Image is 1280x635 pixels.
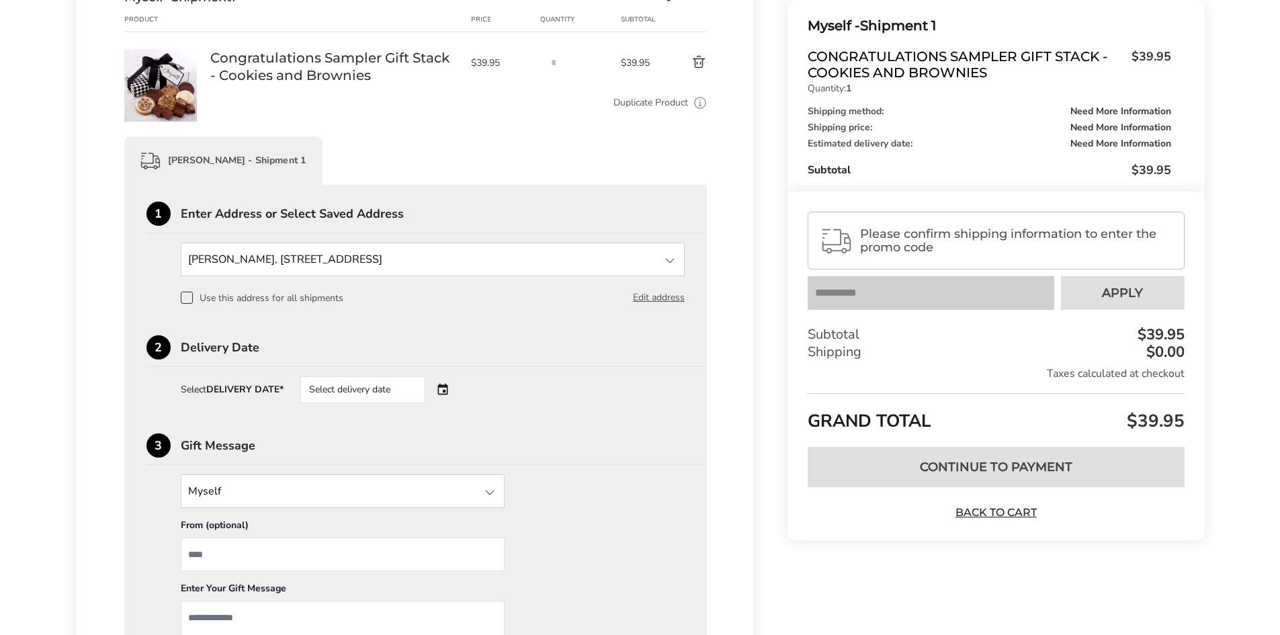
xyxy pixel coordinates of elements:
[1134,327,1185,342] div: $39.95
[808,48,1124,81] span: Congratulations Sampler Gift Stack - Cookies and Brownies
[181,474,505,508] input: State
[300,376,425,403] div: Select delivery date
[808,123,1170,132] div: Shipping price:
[660,54,707,71] button: Delete product
[181,208,708,220] div: Enter Address or Select Saved Address
[621,14,660,25] div: Subtotal
[181,243,685,276] input: State
[146,202,171,226] div: 1
[124,14,210,25] div: Product
[1102,287,1143,299] span: Apply
[471,56,534,69] span: $39.95
[621,56,660,69] span: $39.95
[1070,139,1171,149] span: Need More Information
[808,343,1184,361] div: Shipping
[1061,276,1185,310] button: Apply
[471,14,541,25] div: Price
[1070,123,1171,132] span: Need More Information
[808,15,1170,37] div: Shipment 1
[808,17,860,34] span: Myself -
[181,582,505,601] div: Enter Your Gift Message
[124,49,197,122] img: Congratulations Sampler Gift Stack - Cookies and Brownies
[808,447,1184,487] button: Continue to Payment
[181,341,708,353] div: Delivery Date
[1132,162,1171,178] span: $39.95
[181,385,284,394] div: Select
[808,84,1170,93] p: Quantity:
[540,14,621,25] div: Quantity
[1143,345,1185,359] div: $0.00
[146,433,171,458] div: 3
[633,290,685,305] button: Edit address
[808,139,1170,149] div: Estimated delivery date:
[210,49,458,84] a: Congratulations Sampler Gift Stack - Cookies and Brownies
[613,95,688,110] a: Duplicate Product
[146,335,171,359] div: 2
[181,519,505,538] div: From (optional)
[860,227,1172,254] span: Please confirm shipping information to enter the promo code
[846,82,851,95] strong: 1
[540,49,567,76] input: Quantity input
[181,538,505,571] input: From
[206,383,284,396] strong: DELIVERY DATE*
[808,107,1170,116] div: Shipping method:
[1070,107,1171,116] span: Need More Information
[181,292,343,304] label: Use this address for all shipments
[124,48,197,61] a: Congratulations Sampler Gift Stack - Cookies and Brownies
[808,162,1170,178] div: Subtotal
[124,136,323,185] div: [PERSON_NAME] - Shipment 1
[808,393,1184,437] div: GRAND TOTAL
[1125,48,1171,77] span: $39.95
[1123,409,1185,433] span: $39.95
[181,439,708,452] div: Gift Message
[808,48,1170,81] a: Congratulations Sampler Gift Stack - Cookies and Brownies$39.95
[808,366,1184,381] div: Taxes calculated at checkout
[808,326,1184,343] div: Subtotal
[949,505,1043,520] a: Back to Cart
